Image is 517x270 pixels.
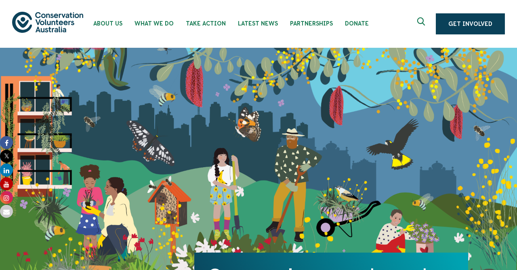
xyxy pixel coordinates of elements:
[345,20,369,27] span: Donate
[135,20,174,27] span: What We Do
[12,12,83,32] img: logo.svg
[238,20,278,27] span: Latest News
[412,14,432,34] button: Expand search box Close search box
[93,20,122,27] span: About Us
[436,13,505,34] a: Get Involved
[186,20,226,27] span: Take Action
[417,17,427,30] span: Expand search box
[290,20,333,27] span: Partnerships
